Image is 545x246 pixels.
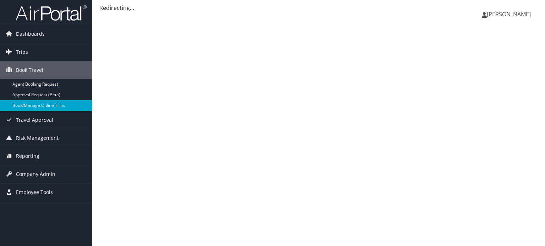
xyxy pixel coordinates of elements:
[487,10,531,18] span: [PERSON_NAME]
[16,111,53,129] span: Travel Approval
[16,165,55,183] span: Company Admin
[99,4,538,12] div: Redirecting...
[16,5,87,21] img: airportal-logo.png
[16,25,45,43] span: Dashboards
[16,61,43,79] span: Book Travel
[16,183,53,201] span: Employee Tools
[16,147,39,165] span: Reporting
[16,43,28,61] span: Trips
[482,4,538,25] a: [PERSON_NAME]
[16,129,59,147] span: Risk Management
